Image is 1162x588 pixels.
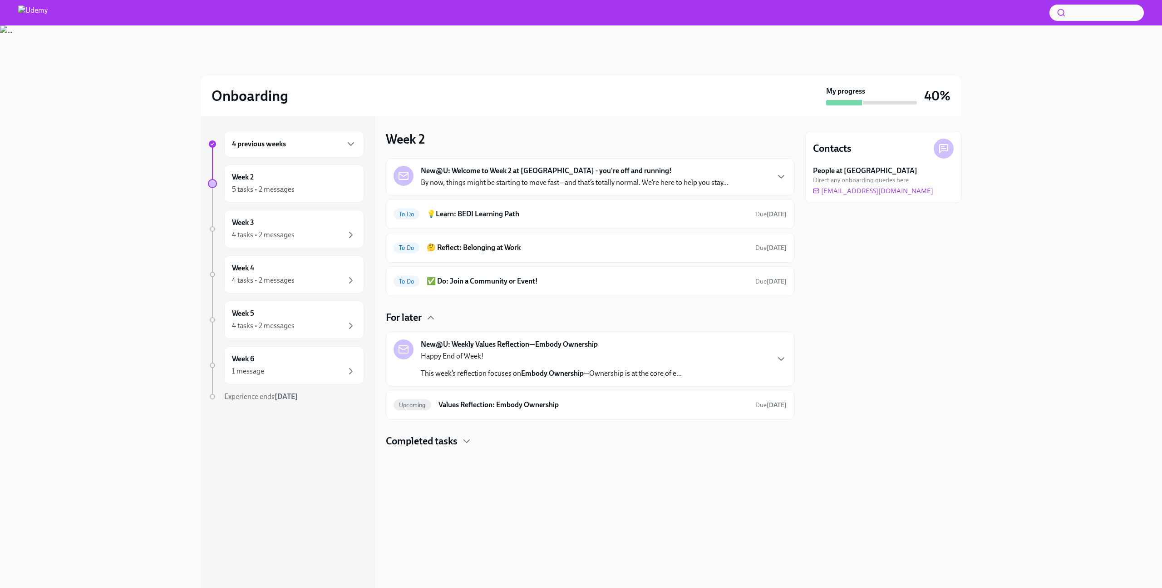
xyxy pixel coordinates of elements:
[386,311,422,324] h4: For later
[755,278,787,285] span: Due
[232,354,254,364] h6: Week 6
[386,311,794,324] div: For later
[767,278,787,285] strong: [DATE]
[394,240,787,255] a: To Do🤔 Reflect: Belonging at WorkDue[DATE]
[232,321,295,331] div: 4 tasks • 2 messages
[386,131,425,147] h3: Week 2
[232,172,254,182] h6: Week 2
[394,211,419,218] span: To Do
[208,164,364,203] a: Week 25 tasks • 2 messages
[813,176,909,184] span: Direct any onboarding queries here
[813,166,917,176] strong: People at [GEOGRAPHIC_DATA]
[767,210,787,218] strong: [DATE]
[394,207,787,221] a: To Do💡Learn: BEDI Learning PathDue[DATE]
[232,184,295,194] div: 5 tasks • 2 messages
[212,87,288,105] h2: Onboarding
[232,309,254,319] h6: Week 5
[421,351,682,361] p: Happy End of Week!
[208,301,364,339] a: Week 54 tasks • 2 messages
[394,274,787,289] a: To Do✅ Do: Join a Community or Event!Due[DATE]
[755,277,787,286] span: October 4th, 2025 10:00
[813,142,852,155] h4: Contacts
[521,369,584,378] strong: Embody Ownership
[386,434,794,448] div: Completed tasks
[421,178,729,188] p: By now, things might be starting to move fast—and that’s totally normal. We’re here to help you s...
[232,263,254,273] h6: Week 4
[924,88,950,104] h3: 40%
[427,243,748,253] h6: 🤔 Reflect: Belonging at Work
[232,275,295,285] div: 4 tasks • 2 messages
[224,392,298,401] span: Experience ends
[275,392,298,401] strong: [DATE]
[394,278,419,285] span: To Do
[18,5,48,20] img: Udemy
[755,401,787,409] span: Due
[232,139,286,149] h6: 4 previous weeks
[208,255,364,294] a: Week 44 tasks • 2 messages
[394,402,431,409] span: Upcoming
[394,398,787,412] a: UpcomingValues Reflection: Embody OwnershipDue[DATE]
[826,86,865,96] strong: My progress
[755,210,787,219] span: October 4th, 2025 10:00
[232,230,295,240] div: 4 tasks • 2 messages
[427,209,748,219] h6: 💡Learn: BEDI Learning Path
[767,244,787,252] strong: [DATE]
[755,401,787,409] span: October 6th, 2025 10:00
[208,346,364,384] a: Week 61 message
[767,401,787,409] strong: [DATE]
[421,166,672,176] strong: New@U: Welcome to Week 2 at [GEOGRAPHIC_DATA] - you're off and running!
[208,210,364,248] a: Week 34 tasks • 2 messages
[224,131,364,157] div: 4 previous weeks
[438,400,748,410] h6: Values Reflection: Embody Ownership
[421,339,598,349] strong: New@U: Weekly Values Reflection—Embody Ownership
[813,186,933,195] a: [EMAIL_ADDRESS][DOMAIN_NAME]
[386,434,458,448] h4: Completed tasks
[755,244,787,252] span: October 4th, 2025 10:00
[755,210,787,218] span: Due
[755,244,787,252] span: Due
[427,276,748,286] h6: ✅ Do: Join a Community or Event!
[232,218,254,228] h6: Week 3
[421,369,682,379] p: This week’s reflection focuses on —Ownership is at the core of e...
[394,244,419,251] span: To Do
[232,366,264,376] div: 1 message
